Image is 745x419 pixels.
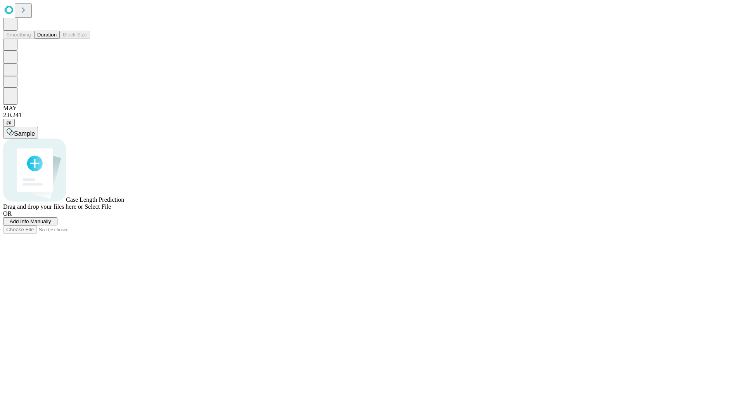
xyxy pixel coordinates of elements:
[3,217,57,225] button: Add Info Manually
[3,210,12,217] span: OR
[85,203,111,210] span: Select File
[34,31,60,39] button: Duration
[3,127,38,139] button: Sample
[3,203,83,210] span: Drag and drop your files here or
[3,31,34,39] button: Smoothing
[10,218,51,224] span: Add Info Manually
[60,31,90,39] button: Block Size
[6,120,12,126] span: @
[3,119,15,127] button: @
[14,130,35,137] span: Sample
[3,112,742,119] div: 2.0.241
[3,105,742,112] div: MAY
[66,196,124,203] span: Case Length Prediction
